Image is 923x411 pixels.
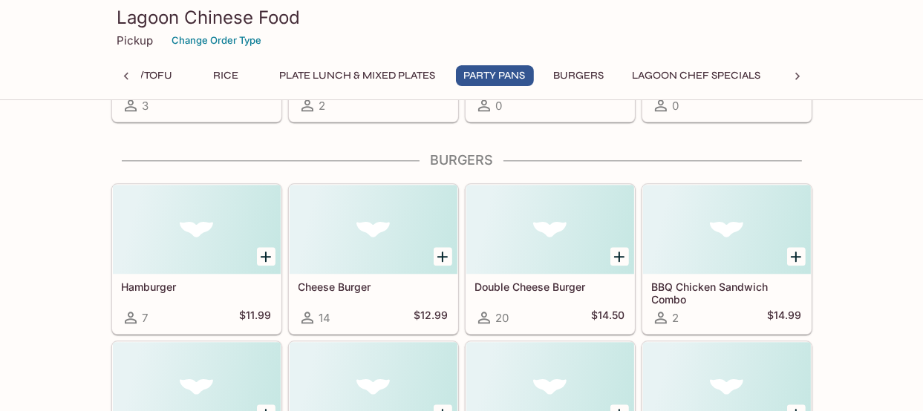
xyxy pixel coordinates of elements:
[143,311,149,325] span: 7
[414,309,449,326] h5: $12.99
[290,185,457,274] div: Cheese Burger
[673,99,679,113] span: 0
[289,184,458,334] a: Cheese Burger14$12.99
[496,99,503,113] span: 0
[643,185,811,274] div: BBQ Chicken Sandwich Combo
[143,99,149,113] span: 3
[781,65,866,86] button: Side Orders
[272,65,444,86] button: Plate Lunch & Mixed Plates
[117,33,154,47] p: Pickup
[673,311,679,325] span: 2
[787,247,806,266] button: Add BBQ Chicken Sandwich Combo
[257,247,275,266] button: Add Hamburger
[466,184,635,334] a: Double Cheese Burger20$14.50
[122,280,272,293] h5: Hamburger
[592,309,625,326] h5: $14.50
[642,184,812,334] a: BBQ Chicken Sandwich Combo2$14.99
[652,280,802,305] h5: BBQ Chicken Sandwich Combo
[496,311,509,325] span: 20
[112,184,281,334] a: Hamburger7$11.99
[466,185,634,274] div: Double Cheese Burger
[193,65,260,86] button: Rice
[166,29,269,52] button: Change Order Type
[610,247,629,266] button: Add Double Cheese Burger
[456,65,534,86] button: Party Pans
[117,6,806,29] h3: Lagoon Chinese Food
[319,311,331,325] span: 14
[240,309,272,326] h5: $11.99
[319,99,326,113] span: 2
[624,65,769,86] button: Lagoon Chef Specials
[434,247,452,266] button: Add Cheese Burger
[768,309,802,326] h5: $14.99
[111,152,812,168] h4: Burgers
[113,185,281,274] div: Hamburger
[546,65,613,86] button: Burgers
[475,280,625,293] h5: Double Cheese Burger
[299,280,449,293] h5: Cheese Burger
